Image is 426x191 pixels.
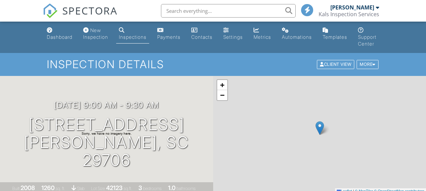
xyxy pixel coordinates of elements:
[116,24,149,44] a: Inspections
[43,3,58,18] img: The Best Home Inspection Software - Spectora
[323,34,347,40] div: Templates
[355,24,382,50] a: Support Center
[217,90,227,100] a: Zoom out
[191,34,212,40] div: Contacts
[220,91,224,99] span: −
[161,4,296,18] input: Search everything...
[83,27,108,40] div: New Inspection
[56,186,65,191] span: sq. ft.
[319,11,379,18] div: Kals Inspection Services
[62,3,118,18] span: SPECTORA
[189,24,215,44] a: Contacts
[155,24,183,44] a: Payments
[221,24,245,44] a: Settings
[124,186,132,191] span: sq.ft.
[157,34,181,40] div: Payments
[317,60,354,69] div: Client View
[11,116,202,169] h1: [STREET_ADDRESS] [PERSON_NAME], SC 29706
[47,34,72,40] div: Dashboard
[358,34,376,47] div: Support Center
[44,24,75,44] a: Dashboard
[220,81,224,89] span: +
[91,186,105,191] span: Lot Size
[357,60,379,69] div: More
[77,186,85,191] span: slab
[330,4,374,11] div: [PERSON_NAME]
[119,34,146,40] div: Inspections
[316,121,324,135] img: Marker
[282,34,312,40] div: Automations
[254,34,271,40] div: Metrics
[176,186,196,191] span: bathrooms
[316,61,356,66] a: Client View
[217,80,227,90] a: Zoom in
[54,101,159,110] h3: [DATE] 9:00 am - 9:30 am
[47,58,379,70] h1: Inspection Details
[43,9,118,23] a: SPECTORA
[80,24,111,44] a: New Inspection
[320,24,350,44] a: Templates
[251,24,274,44] a: Metrics
[279,24,315,44] a: Automations (Basic)
[223,34,243,40] div: Settings
[12,186,20,191] span: Built
[143,186,162,191] span: bedrooms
